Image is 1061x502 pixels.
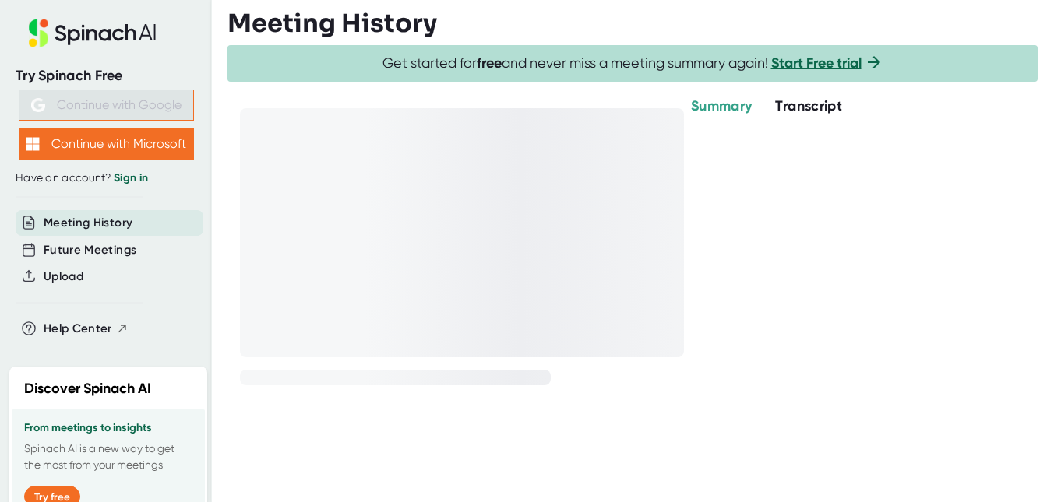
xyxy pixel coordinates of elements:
[771,54,862,72] a: Start Free trial
[24,378,151,399] h2: Discover Spinach AI
[24,422,192,434] h3: From meetings to insights
[775,96,842,117] button: Transcript
[227,9,437,38] h3: Meeting History
[44,214,132,232] button: Meeting History
[44,268,83,286] button: Upload
[44,241,136,259] button: Future Meetings
[44,320,129,338] button: Help Center
[382,54,883,72] span: Get started for and never miss a meeting summary again!
[24,441,192,473] p: Spinach AI is a new way to get the most from your meetings
[19,90,194,121] button: Continue with Google
[31,98,45,112] img: Aehbyd4JwY73AAAAAElFTkSuQmCC
[114,171,148,184] a: Sign in
[691,96,752,117] button: Summary
[691,97,752,114] span: Summary
[44,320,112,338] span: Help Center
[19,128,194,160] button: Continue with Microsoft
[775,97,842,114] span: Transcript
[477,54,502,72] b: free
[16,67,196,85] div: Try Spinach Free
[16,171,196,185] div: Have an account?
